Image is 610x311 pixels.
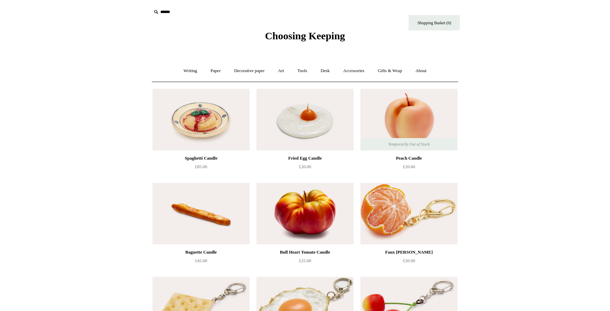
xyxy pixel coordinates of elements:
a: Gifts & Wrap [372,62,408,80]
div: Spaghetti Candle [154,154,248,162]
a: Tools [291,62,314,80]
a: Baguette Candle Baguette Candle [152,183,250,244]
img: Faux Clementine Keyring [360,183,457,244]
a: Faux [PERSON_NAME] £20.00 [360,248,457,276]
a: Bull Heart Tomato Candle Bull Heart Tomato Candle [256,183,354,244]
div: Fried Egg Candle [258,154,352,162]
a: About [409,62,433,80]
div: Faux [PERSON_NAME] [362,248,456,256]
a: Spaghetti Candle £85.00 [152,154,250,182]
img: Bull Heart Tomato Candle [256,183,354,244]
span: Temporarily Out of Stock [381,138,436,150]
span: £20.00 [299,164,311,169]
a: Fried Egg Candle Fried Egg Candle [256,89,354,150]
a: Spaghetti Candle Spaghetti Candle [152,89,250,150]
a: Accessories [337,62,371,80]
span: £45.00 [195,258,207,263]
a: Baguette Candle £45.00 [152,248,250,276]
span: Choosing Keeping [265,30,345,41]
a: Decorative paper [228,62,271,80]
a: Faux Clementine Keyring Faux Clementine Keyring [360,183,457,244]
img: Peach Candle [360,89,457,150]
a: Peach Candle Peach Candle Temporarily Out of Stock [360,89,457,150]
a: Peach Candle £20.00 [360,154,457,182]
a: Fried Egg Candle £20.00 [256,154,354,182]
div: Peach Candle [362,154,456,162]
a: Choosing Keeping [265,36,345,40]
a: Desk [315,62,336,80]
span: £85.00 [195,164,207,169]
img: Fried Egg Candle [256,89,354,150]
div: Baguette Candle [154,248,248,256]
a: Art [272,62,290,80]
span: £20.00 [403,258,415,263]
a: Writing [177,62,203,80]
a: Bull Heart Tomato Candle £25.00 [256,248,354,276]
a: Shopping Basket (0) [409,15,460,30]
img: Baguette Candle [152,183,250,244]
a: Paper [204,62,227,80]
div: Bull Heart Tomato Candle [258,248,352,256]
span: £20.00 [403,164,415,169]
img: Spaghetti Candle [152,89,250,150]
span: £25.00 [299,258,311,263]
